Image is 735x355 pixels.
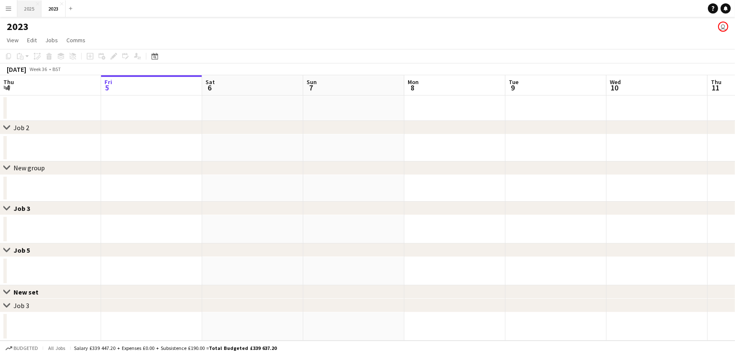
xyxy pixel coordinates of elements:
button: 2025 [17,0,41,17]
a: View [3,35,22,46]
app-user-avatar: Chris hessey [718,22,728,32]
div: Salary £339 447.20 + Expenses £0.00 + Subsistence £190.00 = [74,345,277,351]
span: Thu [3,78,14,86]
span: Comms [66,36,85,44]
div: Job 3 [14,301,29,310]
span: Jobs [45,36,58,44]
span: Week 36 [28,66,49,72]
span: 6 [204,83,215,93]
span: All jobs [47,345,67,351]
a: Jobs [42,35,61,46]
div: Job 3 [14,204,37,213]
span: Edit [27,36,37,44]
span: Fri [104,78,112,86]
span: 11 [710,83,721,93]
span: 10 [609,83,621,93]
button: Budgeted [4,344,39,353]
div: Job 5 [14,246,37,254]
span: 9 [507,83,518,93]
a: Edit [24,35,40,46]
a: Comms [63,35,89,46]
div: New group [14,164,45,172]
span: Tue [509,78,518,86]
div: Job 2 [14,123,29,132]
div: [DATE] [7,65,26,74]
span: 4 [2,83,14,93]
span: Sat [206,78,215,86]
div: New set [14,288,45,296]
span: Wed [610,78,621,86]
span: 5 [103,83,112,93]
span: Total Budgeted £339 637.20 [209,345,277,351]
span: 7 [305,83,317,93]
span: Thu [711,78,721,86]
span: Sun [307,78,317,86]
button: 2023 [41,0,66,17]
div: BST [52,66,61,72]
h1: 2023 [7,20,29,33]
span: Mon [408,78,419,86]
span: 8 [406,83,419,93]
span: Budgeted [14,345,38,351]
span: View [7,36,19,44]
